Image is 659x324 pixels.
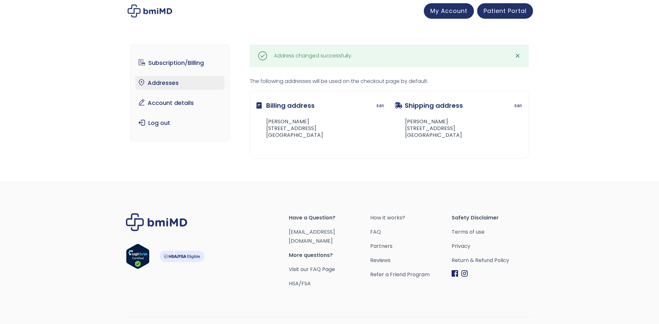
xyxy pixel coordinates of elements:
[452,213,533,222] span: Safety Disclaimer
[511,49,524,62] a: ✕
[256,97,315,114] h3: Billing address
[130,45,230,141] nav: Account pages
[274,51,352,60] div: Address changed successfully.
[515,51,520,60] span: ✕
[430,7,467,15] span: My Account
[370,256,452,265] a: Reviews
[370,270,452,279] a: Refer a Friend Program
[477,3,533,19] a: Patient Portal
[250,77,529,86] p: The following addresses will be used on the checkout page by default.
[289,280,311,287] a: HSA/FSA
[370,228,452,237] a: FAQ
[289,228,335,245] a: [EMAIL_ADDRESS][DOMAIN_NAME]
[461,270,468,277] img: Instagram
[452,242,533,251] a: Privacy
[135,96,225,110] a: Account details
[424,3,474,19] a: My Account
[135,116,225,130] a: Log out
[395,97,463,114] h3: Shipping address
[370,213,452,222] a: How it works?
[395,118,462,138] address: [PERSON_NAME] [STREET_ADDRESS] [GEOGRAPHIC_DATA]
[126,244,150,272] a: Verify LegitScript Approval for www.bmimd.com
[128,5,172,17] img: My account
[370,242,452,251] a: Partners
[256,118,323,138] address: [PERSON_NAME] [STREET_ADDRESS] [GEOGRAPHIC_DATA]
[452,270,458,277] img: Facebook
[289,213,370,222] span: Have a Question?
[135,56,225,70] a: Subscription/Billing
[377,101,384,110] a: Edit
[289,251,370,260] span: More questions?
[515,101,522,110] a: Edit
[126,244,150,269] img: Verify Approval for www.bmimd.com
[484,7,527,15] span: Patient Portal
[452,228,533,237] a: Terms of use
[452,256,533,265] a: Return & Refund Policy
[126,213,187,231] img: Brand Logo
[289,266,335,273] a: Visit our FAQ Page
[159,251,204,262] img: HSA-FSA
[135,76,225,90] a: Addresses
